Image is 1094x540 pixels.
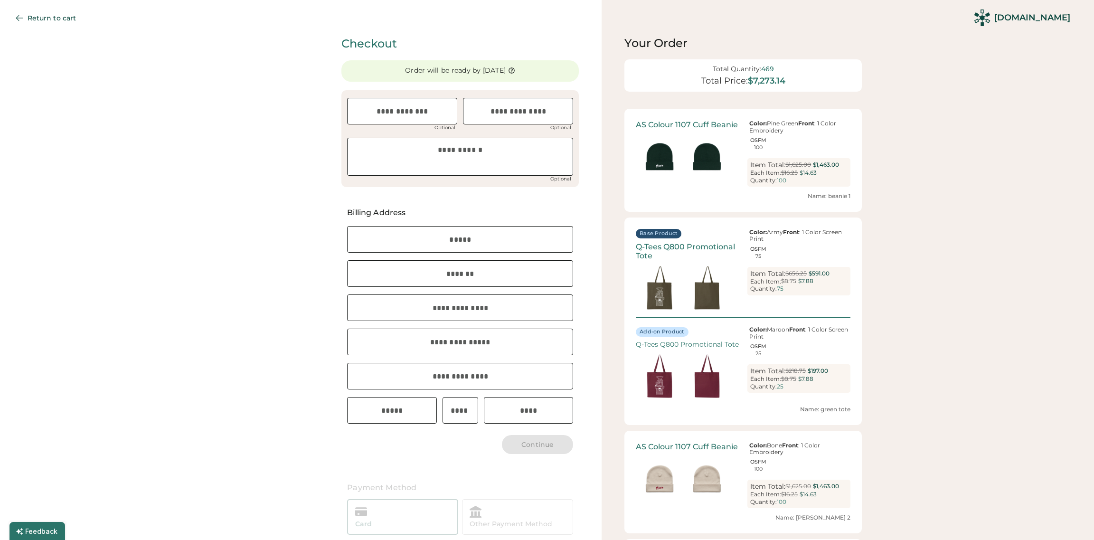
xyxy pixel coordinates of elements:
div: $1,463.00 [813,161,839,169]
div: Name: beanie 1 [636,192,850,200]
div: Other Payment Method [470,520,552,529]
div: AS Colour 1107 Cuff Beanie [636,442,738,451]
div: 100 [777,499,786,505]
div: Total Quantity: [713,65,761,73]
img: Rendered Logo - Screens [974,9,990,26]
div: Your Order [624,36,862,51]
div: $591.00 [809,270,830,278]
div: $7.88 [798,277,813,285]
div: 75 [755,254,761,259]
div: Billing Address [347,207,573,218]
div: Item Total: [750,270,785,278]
div: 100 [777,177,786,184]
div: Checkout [341,36,579,52]
img: creditcard.svg [355,506,367,518]
s: $656.25 [785,270,807,277]
div: Bone : 1 Color Embroidery [747,442,850,456]
s: $16.25 [781,491,798,498]
img: generate-image [636,264,683,312]
div: Q-Tees Q800 Promotional Tote [636,341,739,349]
div: Each Item: [750,491,781,498]
div: $14.63 [800,169,817,177]
div: $197.00 [808,367,828,375]
div: 100 [754,466,763,472]
strong: Color: [749,228,767,236]
img: bank-account.svg [470,506,481,518]
div: 25 [755,351,761,356]
div: $7,273.14 [748,76,785,86]
img: generate-image [636,133,683,180]
strong: Color: [749,442,767,449]
strong: Front [798,120,814,127]
s: $8.75 [781,277,796,284]
div: OSFM [749,138,767,143]
div: Item Total: [750,161,785,169]
div: $7.88 [798,375,813,383]
div: Optional [548,125,573,130]
div: Name: [PERSON_NAME] 2 [636,514,850,522]
div: Card [355,520,372,529]
img: generate-image [683,133,731,180]
div: Add-on Product [640,328,685,336]
div: Optional [433,125,457,130]
div: Optional [548,177,573,181]
div: AS Colour 1107 Cuff Beanie [636,120,738,129]
img: generate-image [683,264,731,312]
img: generate-image [636,455,683,502]
img: generate-image [683,455,731,502]
div: 75 [777,285,783,292]
div: Army : 1 Color Screen Print [747,229,850,243]
s: $1,625.00 [785,161,811,168]
iframe: Front Chat [1049,497,1090,538]
div: Quantity: [750,285,777,292]
div: Maroon : 1 Color Screen Print [747,326,850,340]
div: Name: green tote [636,406,850,414]
div: Item Total: [750,483,785,491]
div: $14.63 [800,491,817,499]
img: generate-image [636,352,683,400]
button: Return to cart [8,9,87,28]
div: Each Item: [750,278,781,285]
s: $16.25 [781,169,798,176]
strong: Color: [749,326,767,333]
div: OSFM [749,459,767,464]
strong: Color: [749,120,767,127]
div: Quantity: [750,177,777,184]
strong: Front [783,228,799,236]
img: generate-image [683,352,731,400]
div: 100 [754,145,763,150]
div: 469 [761,65,774,73]
strong: Front [789,326,805,333]
div: Each Item: [750,170,781,176]
div: OSFM [749,246,767,252]
div: Base Product [640,230,678,237]
div: [DOMAIN_NAME] [994,12,1070,24]
strong: Front [782,442,798,449]
div: Quantity: [750,499,777,505]
div: Order will be ready by [405,66,481,76]
div: [DATE] [483,66,506,76]
div: Q-Tees Q800 Promotional Tote [636,242,739,260]
div: Pine Green : 1 Color Embroidery [747,120,850,134]
button: Continue [502,435,573,454]
s: $1,625.00 [785,483,811,490]
div: $1,463.00 [813,483,839,491]
div: Total Price: [701,76,748,86]
div: Payment Method [341,482,579,493]
div: OSFM [749,344,767,349]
